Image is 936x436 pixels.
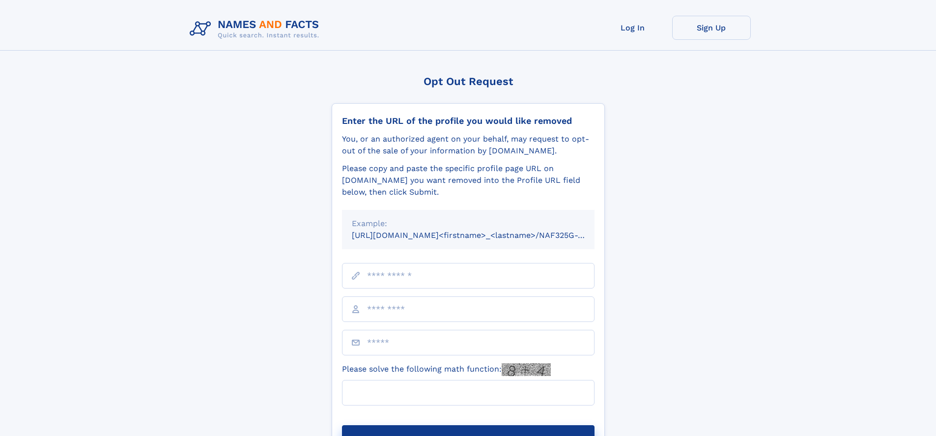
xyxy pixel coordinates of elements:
[342,133,595,157] div: You, or an authorized agent on your behalf, may request to opt-out of the sale of your informatio...
[342,163,595,198] div: Please copy and paste the specific profile page URL on [DOMAIN_NAME] you want removed into the Pr...
[332,75,605,87] div: Opt Out Request
[594,16,672,40] a: Log In
[352,218,585,230] div: Example:
[342,363,551,376] label: Please solve the following math function:
[672,16,751,40] a: Sign Up
[352,231,613,240] small: [URL][DOMAIN_NAME]<firstname>_<lastname>/NAF325G-xxxxxxxx
[342,116,595,126] div: Enter the URL of the profile you would like removed
[186,16,327,42] img: Logo Names and Facts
